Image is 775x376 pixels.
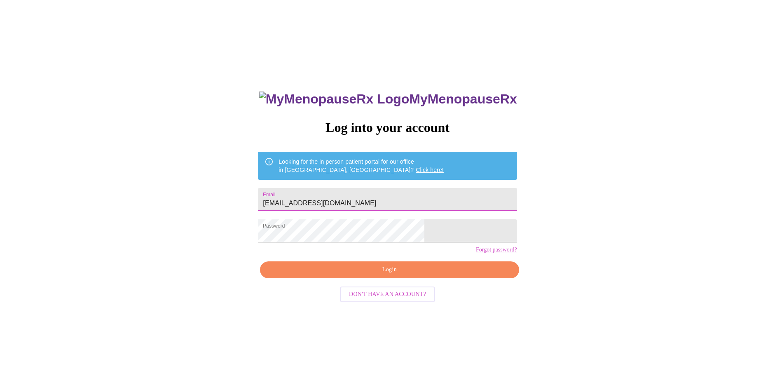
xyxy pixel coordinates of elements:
[349,289,426,300] span: Don't have an account?
[279,154,444,177] div: Looking for the in person patient portal for our office in [GEOGRAPHIC_DATA], [GEOGRAPHIC_DATA]?
[259,92,409,107] img: MyMenopauseRx Logo
[338,290,437,297] a: Don't have an account?
[416,167,444,173] a: Click here!
[340,287,435,303] button: Don't have an account?
[476,247,517,253] a: Forgot password?
[258,120,517,135] h3: Log into your account
[269,265,509,275] span: Login
[259,92,517,107] h3: MyMenopauseRx
[260,261,519,278] button: Login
